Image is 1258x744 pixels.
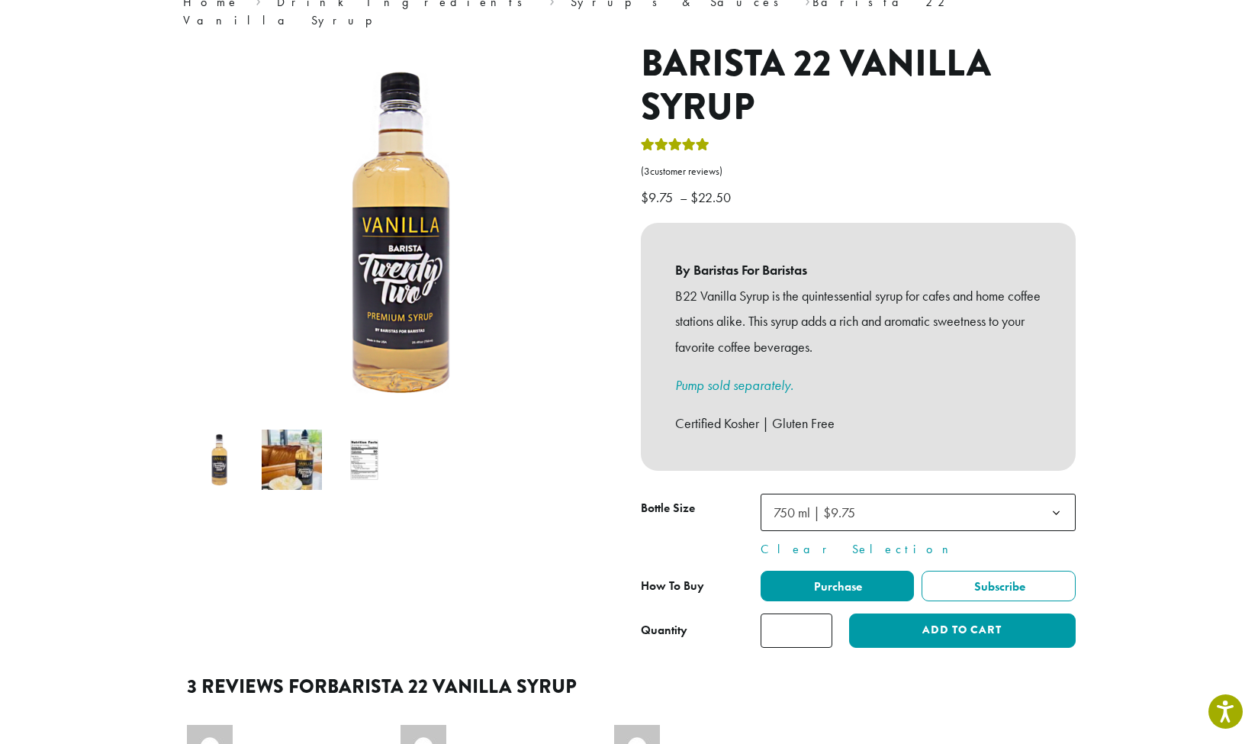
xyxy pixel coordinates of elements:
button: Add to cart [849,614,1075,648]
label: Bottle Size [641,498,761,520]
span: How To Buy [641,578,704,594]
bdi: 22.50 [690,188,735,206]
span: 750 ml | $9.75 [767,498,870,527]
b: By Baristas For Baristas [675,257,1041,283]
bdi: 9.75 [641,188,677,206]
p: Certified Kosher | Gluten Free [675,411,1041,436]
span: 750 ml | $9.75 [774,504,855,521]
span: Barista 22 Vanilla Syrup [327,672,577,701]
p: B22 Vanilla Syrup is the quintessential syrup for cafes and home coffee stations alike. This syru... [675,283,1041,360]
span: 3 [644,165,650,178]
div: Rated 5.00 out of 5 [641,136,709,159]
span: – [680,188,687,206]
span: Subscribe [972,578,1025,594]
input: Product quantity [761,614,832,648]
span: $ [641,188,648,206]
a: Clear Selection [761,540,1076,559]
a: (3customer reviews) [641,164,1076,179]
h1: Barista 22 Vanilla Syrup [641,42,1076,130]
img: Barista 22 Vanilla Syrup - Image 2 [262,430,322,490]
h2: 3 reviews for [187,675,1072,698]
a: Pump sold separately. [675,376,793,394]
img: Barista 22 Vanilla Syrup - Image 3 [334,430,394,490]
span: 750 ml | $9.75 [761,494,1076,531]
span: $ [690,188,698,206]
div: Quantity [641,621,687,639]
img: Barista 22 Vanilla Syrup [189,430,249,490]
span: Purchase [812,578,862,594]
